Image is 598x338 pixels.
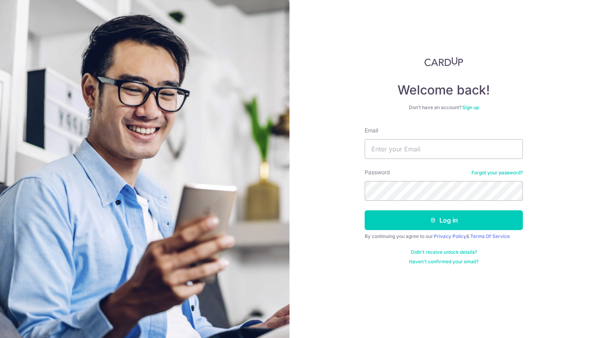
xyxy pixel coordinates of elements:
[409,259,479,265] a: Haven't confirmed your email?
[365,210,523,230] button: Log in
[462,104,479,110] a: Sign up
[470,233,510,239] a: Terms Of Service
[365,233,523,240] div: By continuing you agree to our &
[365,104,523,111] div: Don’t have an account?
[411,249,477,255] a: Didn't receive unlock details?
[424,57,463,66] img: CardUp Logo
[365,127,378,134] label: Email
[471,170,523,176] a: Forgot your password?
[365,139,523,159] input: Enter your Email
[434,233,466,239] a: Privacy Policy
[365,168,390,176] label: Password
[365,82,523,98] h4: Welcome back!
